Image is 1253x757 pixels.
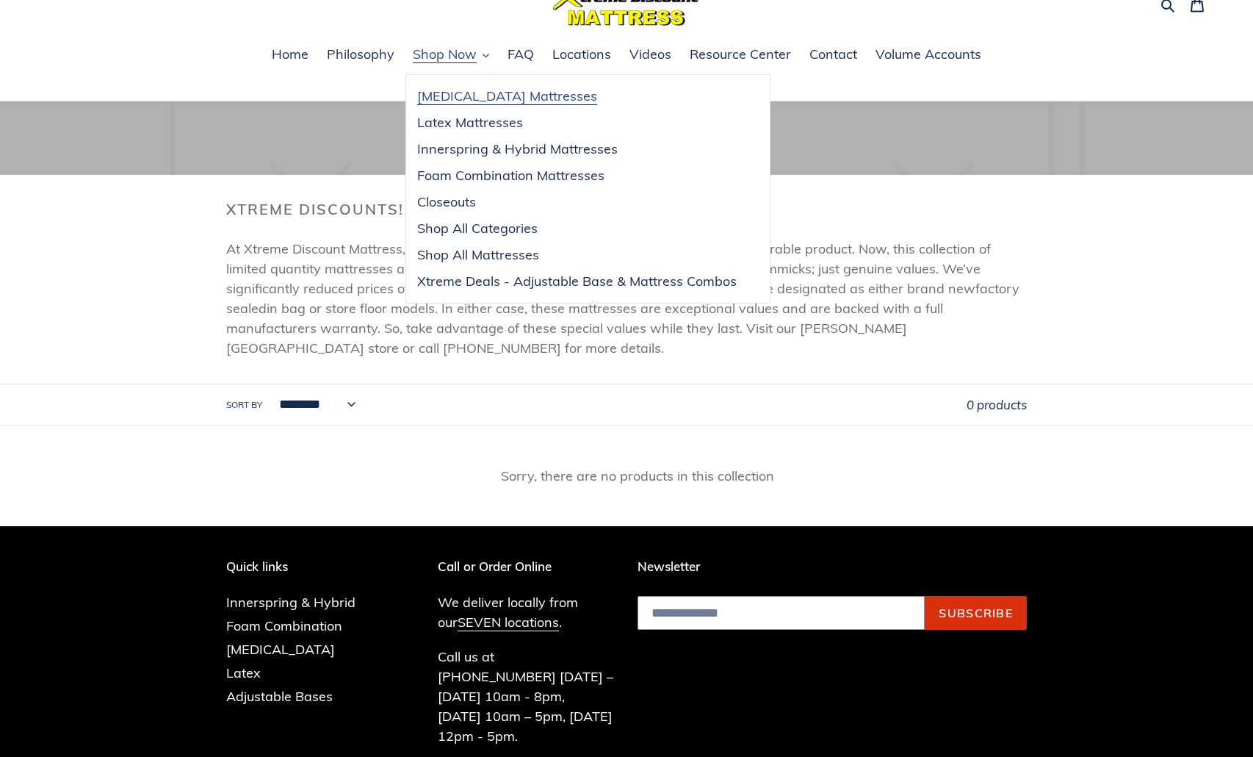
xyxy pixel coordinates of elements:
a: [MEDICAL_DATA] Mattresses [406,83,748,110]
p: Quick links [226,559,378,574]
h2: Xtreme Discounts! [226,201,1027,218]
a: Home [264,44,316,66]
span: Contact [809,46,857,63]
span: Home [272,46,308,63]
span: Xtreme Deals - Adjustable Base & Mattress Combos [417,273,737,290]
a: Philosophy [319,44,402,66]
p: At Xtreme Discount Mattress, our everyday price is 1/2 to 1/3 of the competition's comparable pro... [226,239,1027,358]
span: Innerspring & Hybrid Mattresses [417,140,618,158]
span: Resource Center [690,46,791,63]
span: Videos [629,46,671,63]
button: Shop Now [405,44,496,66]
a: [MEDICAL_DATA] [226,641,335,658]
a: Volume Accounts [868,44,989,66]
a: Innerspring & Hybrid Mattresses [406,136,748,162]
a: Foam Combination Mattresses [406,162,748,189]
span: Subscribe [939,606,1013,620]
a: Innerspring & Hybrid [226,594,355,611]
a: Shop All Categories [406,215,748,242]
input: Email address [638,596,925,630]
a: Closeouts [406,189,748,215]
span: Latex Mattresses [417,114,523,132]
span: Shop Now [413,46,477,63]
span: FAQ [508,46,534,63]
p: Newsletter [638,559,1027,574]
a: Locations [545,44,618,66]
a: Shop All Mattresses [406,242,748,268]
span: Closeouts [417,193,476,211]
span: factory sealed [226,280,1019,317]
a: Foam Combination [226,617,342,634]
span: Philosophy [327,46,394,63]
a: FAQ [500,44,541,66]
span: Volume Accounts [875,46,981,63]
a: Xtreme Deals - Adjustable Base & Mattress Combos [406,268,748,295]
a: Latex [226,664,261,681]
a: Latex Mattresses [406,110,748,136]
span: Shop All Mattresses [417,246,539,264]
label: Sort by [226,398,262,412]
a: SEVEN locations [458,614,559,631]
a: Adjustable Bases [226,688,333,705]
p: Call us at [PHONE_NUMBER] [DATE] – [DATE] 10am - 8pm, [DATE] 10am – 5pm, [DATE] 12pm - 5pm. [438,647,616,746]
p: We deliver locally from our . [438,592,616,632]
span: Shop All Categories [417,220,538,237]
a: Resource Center [682,44,798,66]
span: 0 products [967,397,1027,412]
span: Locations [552,46,611,63]
a: Videos [622,44,679,66]
span: [MEDICAL_DATA] Mattresses [417,87,597,105]
span: Foam Combination Mattresses [417,167,604,184]
button: Subscribe [925,596,1027,630]
p: Call or Order Online [438,559,616,574]
a: Contact [802,44,864,66]
p: Sorry, there are no products in this collection [248,466,1027,486]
